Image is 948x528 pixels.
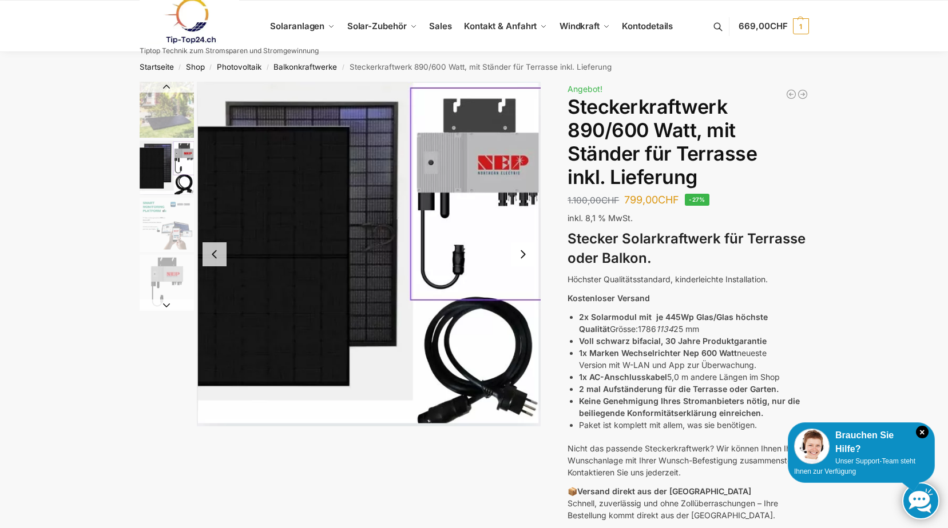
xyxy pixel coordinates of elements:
nav: Breadcrumb [119,52,829,82]
p: 📦 Schnell, zuverlässig und ohne Zollüberraschungen – Ihre Bestellung kommt direkt aus der [GEOGRA... [568,485,808,521]
a: Startseite [140,62,174,71]
div: Brauchen Sie Hilfe? [794,429,929,456]
a: Photovoltaik [217,62,261,71]
a: Balkonkraftwerk 890/600 Watt bificial Glas/Glas [786,89,797,100]
strong: Keine Genehmigung Ihres Stromanbieters nötig, nur die beiliegende Konformitätserklärung einreichen. [579,396,800,418]
strong: 30 Jahre Produktgarantie [665,336,767,346]
strong: 2 mal Aufständerung für die Terrasse oder Garten. [579,384,779,394]
a: Balkonkraftwerk 1780 Watt mit 4 KWh Zendure Batteriespeicher Notstrom fähig [797,89,808,100]
i: Schließen [916,426,929,438]
bdi: 1.100,00 [568,195,619,206]
strong: 2x Solarmodul mit je 445Wp Glas/Glas höchste Qualität [579,312,768,334]
a: Balkonkraftwerke [273,62,337,71]
li: 1 / 10 [137,82,194,139]
button: Previous slide [140,81,194,93]
span: Solar-Zubehör [347,21,407,31]
p: Höchster Qualitätsstandard, kinderleichte Installation. [568,273,808,285]
a: Solar-Zubehör [343,1,422,52]
span: 1786 25 mm [638,324,699,334]
img: nep-microwechselrichter-600w [140,255,194,309]
button: Next slide [511,242,535,266]
a: Windkraft [555,1,615,52]
span: Angebot! [568,84,602,94]
strong: Stecker Solarkraftwerk für Terrasse oder Balkon. [568,230,806,267]
span: Unser Support-Team steht Ihnen zur Verfügung [794,457,915,475]
img: Solaranlagen Terrasse, Garten Balkon [140,82,194,138]
strong: Versand direkt aus der [GEOGRAPHIC_DATA] [577,486,751,496]
p: Tiptop Technik zum Stromsparen und Stromgewinnung [140,47,319,54]
li: neueste Version mit W-LAN und App zur Überwachung. [579,347,808,371]
img: Balkonkraftwerk 860 [140,141,194,195]
span: CHF [658,194,679,206]
bdi: 799,00 [624,194,679,206]
span: / [261,63,273,72]
span: / [337,63,349,72]
p: Nicht das passende Steckerkraftwerk? Wir können Ihnen Ihre Wunschanlage mit Ihrer Wunsch-Befestig... [568,442,808,478]
button: Previous slide [203,242,227,266]
span: / [205,63,217,72]
span: CHF [770,21,788,31]
a: Shop [186,62,205,71]
a: Kontodetails [617,1,677,52]
em: 1134 [656,324,673,334]
span: 669,00 [739,21,787,31]
span: Kontakt & Anfahrt [464,21,537,31]
img: Balkonkraftwerk 860 [197,82,541,426]
strong: 1x Marken Wechselrichter Nep 600 Watt [579,348,737,358]
span: / [174,63,186,72]
span: Sales [429,21,452,31]
li: Grösse: [579,311,808,335]
strong: Kostenloser Versand [568,293,650,303]
span: Kontodetails [622,21,673,31]
span: -27% [685,194,709,206]
button: Next slide [140,299,194,311]
li: 4 / 10 [137,253,194,310]
h1: Steckerkraftwerk 890/600 Watt, mit Ständer für Terrasse inkl. Lieferung [568,95,808,189]
li: 2 / 10 [137,139,194,196]
a: Sales [425,1,457,52]
img: H2c172fe1dfc145729fae6a5890126e09w.jpg_960x960_39c920dd-527c-43d8-9d2f-57e1d41b5fed_1445x [140,198,194,252]
a: 669,00CHF 1 [739,9,808,43]
strong: 1x AC-Anschlusskabel [579,372,667,382]
li: 5 / 10 [137,310,194,367]
span: inkl. 8,1 % MwSt. [568,213,633,223]
li: 3 / 10 [137,196,194,253]
span: 1 [793,18,809,34]
span: Windkraft [560,21,600,31]
li: Paket ist komplett mit allem, was sie benötigen. [579,419,808,431]
strong: Voll schwarz bifacial, [579,336,663,346]
li: 5,0 m andere Längen im Shop [579,371,808,383]
img: Customer service [794,429,830,464]
li: 2 / 10 [197,82,541,426]
span: CHF [601,195,619,206]
a: Kontakt & Anfahrt [459,1,552,52]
